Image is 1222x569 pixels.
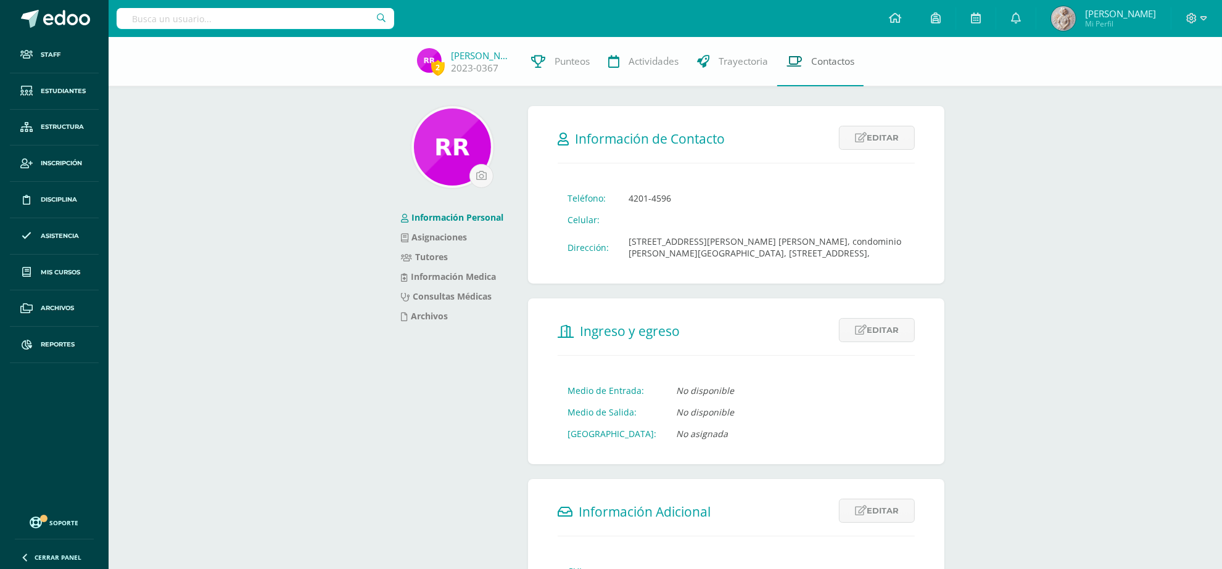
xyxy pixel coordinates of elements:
a: Trayectoria [688,37,777,86]
i: No disponible [676,406,734,418]
a: 2023-0367 [451,62,498,75]
input: Busca un usuario... [117,8,394,29]
span: Ingreso y egreso [580,322,680,340]
img: 0721312b14301b3cebe5de6252ad211a.png [1051,6,1076,31]
span: Reportes [41,340,75,350]
span: Información Adicional [579,503,711,520]
a: Información Medica [401,271,496,282]
a: Editar [839,318,915,342]
a: Estructura [10,110,99,146]
span: Disciplina [41,195,77,205]
a: Información Personal [401,211,503,223]
a: Editar [839,499,915,523]
a: Staff [10,37,99,73]
a: Contactos [777,37,864,86]
td: [GEOGRAPHIC_DATA]: [558,423,666,444]
td: 4201-4596 [619,187,915,209]
span: Asistencia [41,231,79,241]
a: Archivos [401,310,448,322]
span: Trayectoria [719,55,768,68]
span: 2 [431,60,445,75]
img: 37a22bb8e52281d0bfaa3dd636b26253.png [417,48,442,73]
span: Contactos [811,55,854,68]
span: Soporte [50,518,79,527]
a: Asignaciones [401,231,467,243]
span: Mi Perfil [1085,18,1156,29]
td: Celular: [558,209,619,231]
span: Punteos [555,55,590,68]
td: Medio de Salida: [558,401,666,423]
i: No asignada [676,428,728,440]
a: Tutores [401,251,448,263]
a: Actividades [599,37,688,86]
a: Consultas Médicas [401,290,492,302]
a: Disciplina [10,182,99,218]
td: [STREET_ADDRESS][PERSON_NAME] [PERSON_NAME], condominio [PERSON_NAME][GEOGRAPHIC_DATA], [STREET_A... [619,231,915,264]
span: Información de Contacto [575,130,725,147]
a: Inscripción [10,145,99,182]
a: Reportes [10,327,99,363]
td: Medio de Entrada: [558,380,666,401]
td: Dirección: [558,231,619,264]
a: [PERSON_NAME] [451,49,513,62]
span: Estructura [41,122,84,132]
span: Inscripción [41,158,82,168]
span: Staff [41,50,60,60]
td: Teléfono: [558,187,619,209]
span: Mis cursos [41,268,80,277]
span: Estudiantes [41,86,86,96]
a: Archivos [10,290,99,327]
a: Asistencia [10,218,99,255]
span: Actividades [629,55,679,68]
a: Punteos [522,37,599,86]
a: Soporte [15,514,94,530]
span: Archivos [41,303,74,313]
img: f18f4876efa9615d187870a3f2896e15.png [414,108,491,186]
span: Cerrar panel [35,553,81,562]
a: Editar [839,126,915,150]
a: Mis cursos [10,255,99,291]
a: Estudiantes [10,73,99,110]
i: No disponible [676,385,734,396]
span: [PERSON_NAME] [1085,7,1156,20]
